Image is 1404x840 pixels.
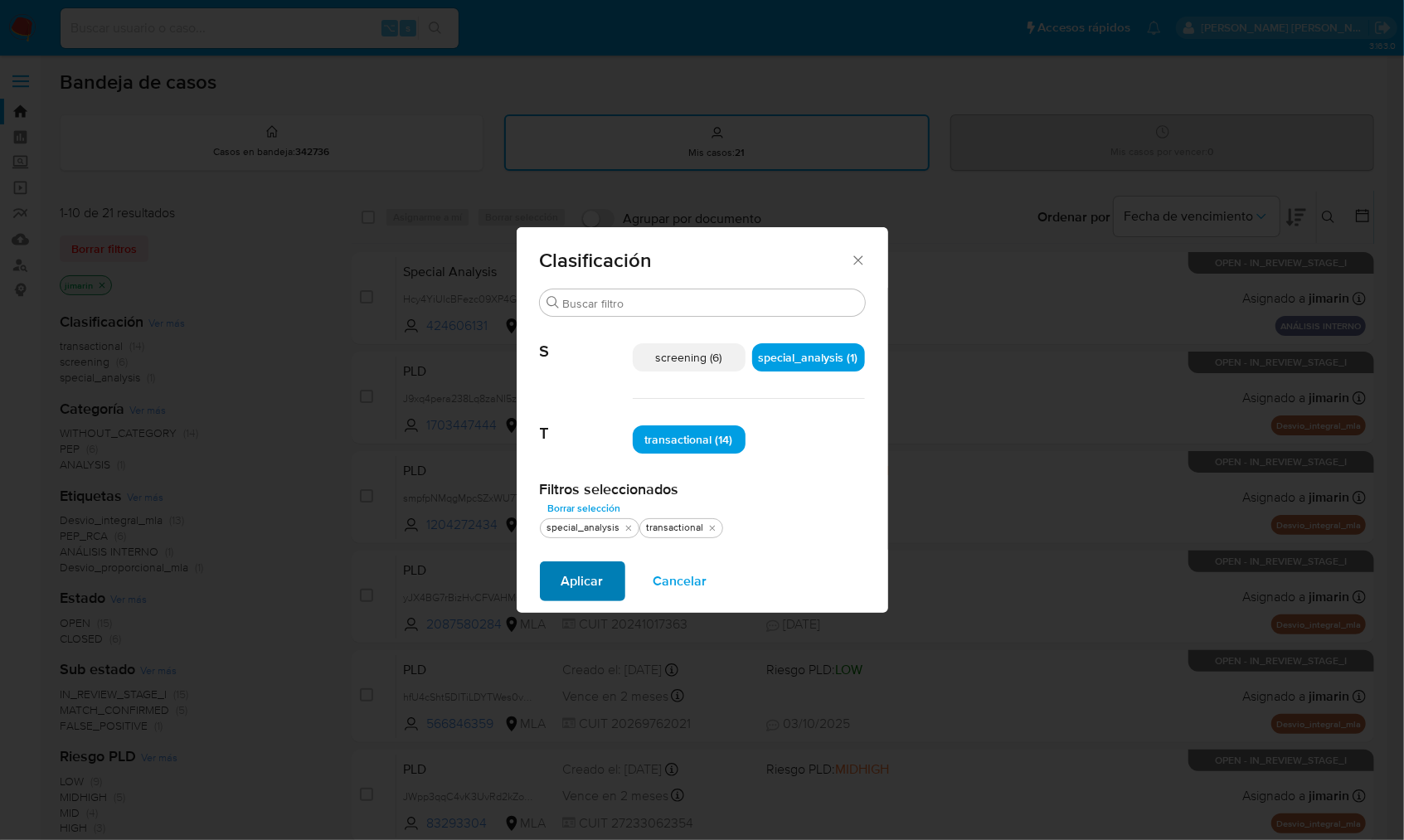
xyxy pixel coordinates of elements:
[752,343,865,371] div: special_analysis (1)
[644,521,707,535] div: transactional
[540,399,633,444] span: T
[656,349,722,366] span: screening (6)
[706,522,719,535] button: quitar transactional
[540,561,625,601] button: Aplicar
[544,521,624,535] div: special_analysis
[563,296,858,311] input: Buscar filtro
[540,250,851,270] span: Clasificación
[540,498,629,518] button: Borrar selección
[850,252,865,267] button: Cerrar
[540,480,865,498] h2: Filtros seleccionados
[759,349,858,366] span: special_analysis (1)
[540,317,633,362] span: S
[653,563,707,600] span: Cancelar
[547,296,560,309] button: Buscar
[633,343,746,371] div: screening (6)
[561,563,604,600] span: Aplicar
[548,500,621,517] span: Borrar selección
[633,425,746,454] div: transactional (14)
[645,431,733,448] span: transactional (14)
[632,561,729,601] button: Cancelar
[622,522,635,535] button: quitar special_analysis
